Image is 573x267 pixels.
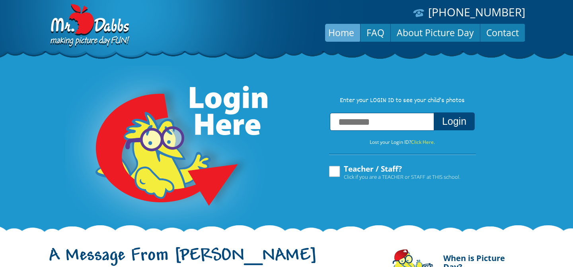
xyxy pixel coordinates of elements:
a: [PHONE_NUMBER] [428,4,525,19]
span: Click if you are a TEACHER or STAFF at THIS school. [344,173,460,181]
a: Contact [480,23,525,42]
button: Login [434,112,475,130]
a: FAQ [361,23,390,42]
p: Enter your LOGIN ID to see your child’s photos [321,97,484,105]
p: Lost your Login ID? [321,138,484,147]
img: Login Here [65,66,269,232]
a: Click Here. [411,139,435,145]
label: Teacher / Staff? [328,165,460,180]
img: Dabbs Company [48,4,131,48]
a: Home [322,23,360,42]
a: About Picture Day [391,23,480,42]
